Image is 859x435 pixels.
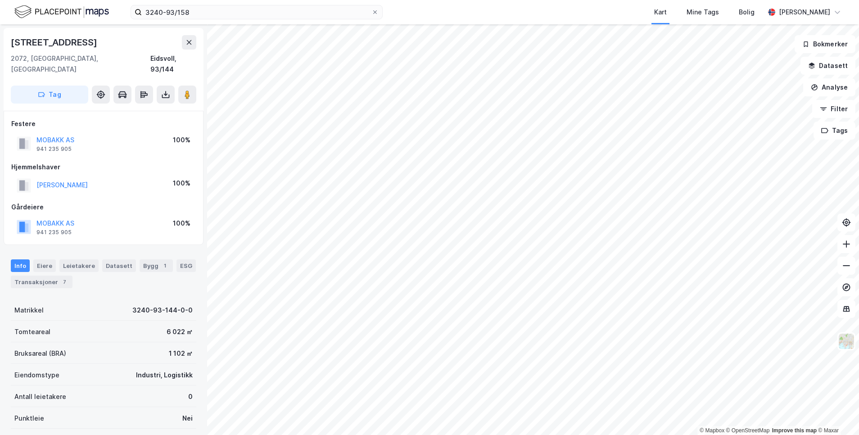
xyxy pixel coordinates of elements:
[779,7,830,18] div: [PERSON_NAME]
[14,370,59,381] div: Eiendomstype
[36,229,72,236] div: 941 235 905
[136,370,193,381] div: Industri, Logistikk
[173,135,190,145] div: 100%
[11,118,196,129] div: Festere
[160,261,169,270] div: 1
[814,392,859,435] div: Kontrollprogram for chat
[173,218,190,229] div: 100%
[14,326,50,337] div: Tomteareal
[814,392,859,435] iframe: Chat Widget
[11,53,150,75] div: 2072, [GEOGRAPHIC_DATA], [GEOGRAPHIC_DATA]
[188,391,193,402] div: 0
[14,413,44,424] div: Punktleie
[60,277,69,286] div: 7
[182,413,193,424] div: Nei
[169,348,193,359] div: 1 102 ㎡
[812,100,855,118] button: Filter
[800,57,855,75] button: Datasett
[102,259,136,272] div: Datasett
[803,78,855,96] button: Analyse
[150,53,196,75] div: Eidsvoll, 93/144
[176,259,196,272] div: ESG
[14,4,109,20] img: logo.f888ab2527a4732fd821a326f86c7f29.svg
[167,326,193,337] div: 6 022 ㎡
[726,427,770,434] a: OpenStreetMap
[173,178,190,189] div: 100%
[687,7,719,18] div: Mine Tags
[772,427,817,434] a: Improve this map
[140,259,173,272] div: Bygg
[739,7,755,18] div: Bolig
[11,86,88,104] button: Tag
[700,427,724,434] a: Mapbox
[654,7,667,18] div: Kart
[838,333,855,350] img: Z
[14,305,44,316] div: Matrikkel
[795,35,855,53] button: Bokmerker
[36,145,72,153] div: 941 235 905
[814,122,855,140] button: Tags
[14,348,66,359] div: Bruksareal (BRA)
[11,35,99,50] div: [STREET_ADDRESS]
[11,202,196,213] div: Gårdeiere
[11,259,30,272] div: Info
[14,391,66,402] div: Antall leietakere
[142,5,371,19] input: Søk på adresse, matrikkel, gårdeiere, leietakere eller personer
[59,259,99,272] div: Leietakere
[132,305,193,316] div: 3240-93-144-0-0
[11,162,196,172] div: Hjemmelshaver
[11,276,72,288] div: Transaksjoner
[33,259,56,272] div: Eiere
